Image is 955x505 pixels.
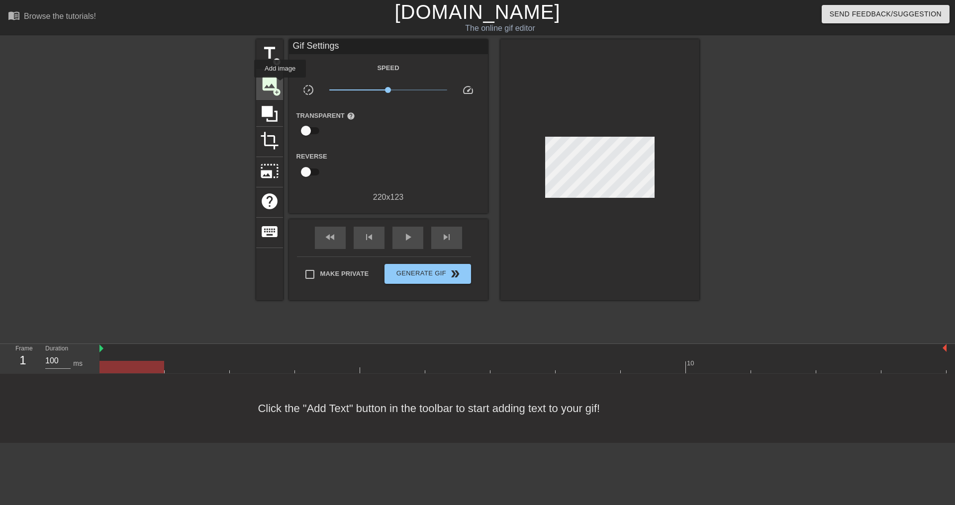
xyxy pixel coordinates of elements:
label: Duration [45,346,68,352]
span: slow_motion_video [302,84,314,96]
label: Reverse [296,152,327,162]
span: Send Feedback/Suggestion [830,8,942,20]
img: bound-end.png [943,344,947,352]
span: add_circle [273,88,281,96]
label: Transparent [296,111,355,121]
span: fast_rewind [324,231,336,243]
span: menu_book [8,9,20,21]
span: keyboard [260,222,279,241]
div: 10 [687,358,696,368]
div: Frame [8,344,38,373]
div: 1 [15,351,30,369]
span: help [260,192,279,211]
span: speed [462,84,474,96]
span: Generate Gif [388,268,467,280]
span: skip_previous [363,231,375,243]
span: play_arrow [402,231,414,243]
span: Make Private [320,269,369,279]
span: double_arrow [449,268,461,280]
div: 220 x 123 [289,191,488,203]
span: title [260,44,279,63]
span: photo_size_select_large [260,162,279,180]
button: Generate Gif [384,264,471,284]
span: help [347,112,355,120]
span: add_circle [273,58,281,66]
a: [DOMAIN_NAME] [394,1,560,23]
button: Send Feedback/Suggestion [822,5,950,23]
span: crop [260,131,279,150]
a: Browse the tutorials! [8,9,96,25]
div: Gif Settings [289,39,488,54]
div: The online gif editor [323,22,677,34]
span: skip_next [441,231,453,243]
label: Speed [377,63,399,73]
div: ms [73,358,83,369]
span: image [260,74,279,93]
div: Browse the tutorials! [24,12,96,20]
